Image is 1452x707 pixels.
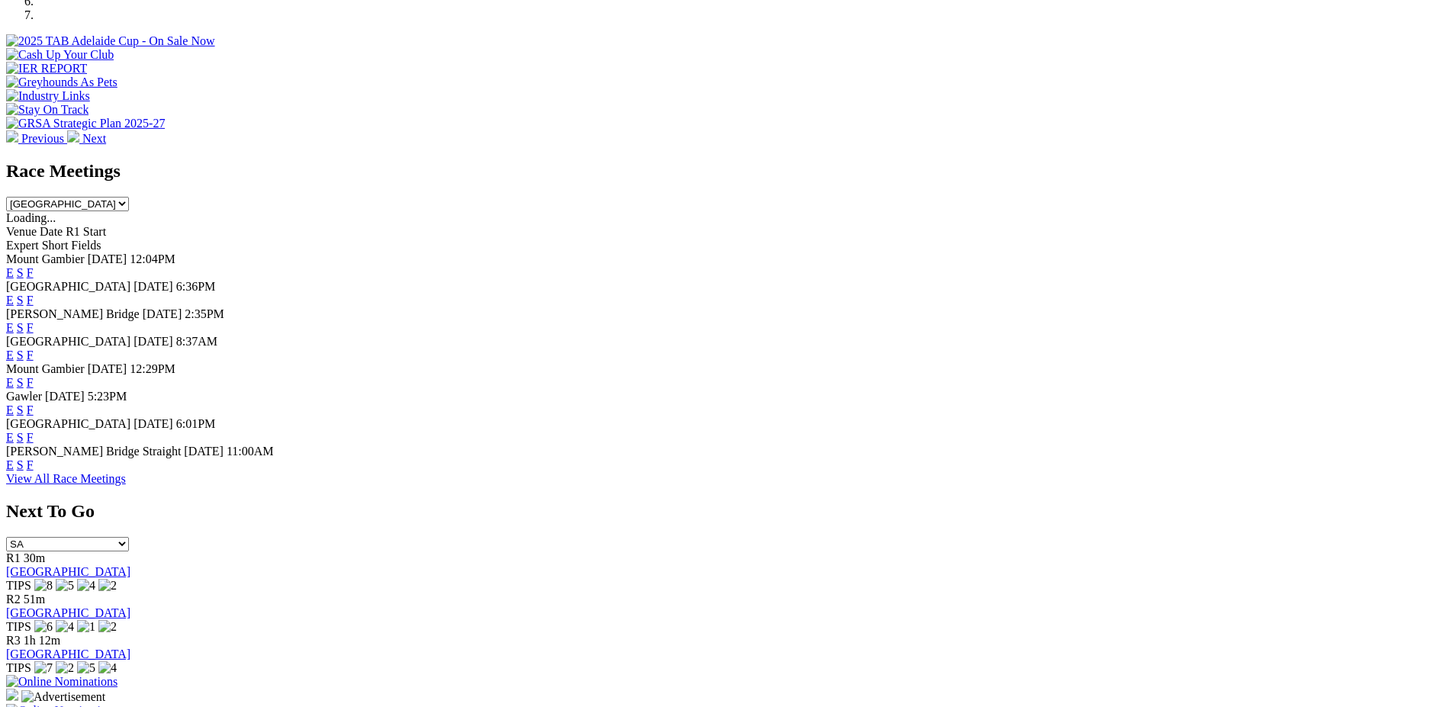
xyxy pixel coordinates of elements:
[82,132,106,145] span: Next
[6,501,1446,522] h2: Next To Go
[34,661,53,675] img: 7
[6,294,14,307] a: E
[6,661,31,674] span: TIPS
[6,225,37,238] span: Venue
[34,579,53,593] img: 8
[27,266,34,279] a: F
[6,606,130,619] a: [GEOGRAPHIC_DATA]
[134,280,173,293] span: [DATE]
[176,280,216,293] span: 6:36PM
[6,130,18,143] img: chevron-left-pager-white.svg
[27,403,34,416] a: F
[77,620,95,634] img: 1
[27,349,34,362] a: F
[42,239,69,252] span: Short
[184,445,224,458] span: [DATE]
[6,376,14,389] a: E
[27,321,34,334] a: F
[6,472,126,485] a: View All Race Meetings
[24,551,45,564] span: 30m
[98,661,117,675] img: 4
[27,458,34,471] a: F
[21,132,64,145] span: Previous
[17,376,24,389] a: S
[34,620,53,634] img: 6
[17,458,24,471] a: S
[77,661,95,675] img: 5
[6,48,114,62] img: Cash Up Your Club
[17,403,24,416] a: S
[6,34,215,48] img: 2025 TAB Adelaide Cup - On Sale Now
[6,280,130,293] span: [GEOGRAPHIC_DATA]
[6,266,14,279] a: E
[67,130,79,143] img: chevron-right-pager-white.svg
[17,349,24,362] a: S
[227,445,274,458] span: 11:00AM
[24,634,60,647] span: 1h 12m
[6,349,14,362] a: E
[6,335,130,348] span: [GEOGRAPHIC_DATA]
[17,294,24,307] a: S
[6,403,14,416] a: E
[6,161,1446,182] h2: Race Meetings
[27,376,34,389] a: F
[6,593,21,606] span: R2
[6,103,89,117] img: Stay On Track
[27,431,34,444] a: F
[6,211,56,224] span: Loading...
[67,132,106,145] a: Next
[27,294,34,307] a: F
[24,593,45,606] span: 51m
[40,225,63,238] span: Date
[6,252,85,265] span: Mount Gambier
[17,431,24,444] a: S
[6,648,130,660] a: [GEOGRAPHIC_DATA]
[6,620,31,633] span: TIPS
[6,634,21,647] span: R3
[185,307,224,320] span: 2:35PM
[6,362,85,375] span: Mount Gambier
[134,335,173,348] span: [DATE]
[45,390,85,403] span: [DATE]
[130,362,175,375] span: 12:29PM
[6,565,130,578] a: [GEOGRAPHIC_DATA]
[6,89,90,103] img: Industry Links
[6,239,39,252] span: Expert
[6,431,14,444] a: E
[88,252,127,265] span: [DATE]
[88,362,127,375] span: [DATE]
[6,675,118,689] img: Online Nominations
[134,417,173,430] span: [DATE]
[6,62,87,76] img: IER REPORT
[6,117,165,130] img: GRSA Strategic Plan 2025-27
[17,321,24,334] a: S
[6,579,31,592] span: TIPS
[176,417,216,430] span: 6:01PM
[98,579,117,593] img: 2
[71,239,101,252] span: Fields
[6,417,130,430] span: [GEOGRAPHIC_DATA]
[176,335,217,348] span: 8:37AM
[6,551,21,564] span: R1
[77,579,95,593] img: 4
[6,390,42,403] span: Gawler
[56,579,74,593] img: 5
[6,307,140,320] span: [PERSON_NAME] Bridge
[88,390,127,403] span: 5:23PM
[6,445,181,458] span: [PERSON_NAME] Bridge Straight
[6,458,14,471] a: E
[21,690,105,704] img: Advertisement
[6,76,118,89] img: Greyhounds As Pets
[56,620,74,634] img: 4
[130,252,175,265] span: 12:04PM
[6,132,67,145] a: Previous
[98,620,117,634] img: 2
[6,321,14,334] a: E
[66,225,106,238] span: R1 Start
[143,307,182,320] span: [DATE]
[17,266,24,279] a: S
[6,689,18,701] img: 15187_Greyhounds_GreysPlayCentral_Resize_SA_WebsiteBanner_300x115_2025.jpg
[56,661,74,675] img: 2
